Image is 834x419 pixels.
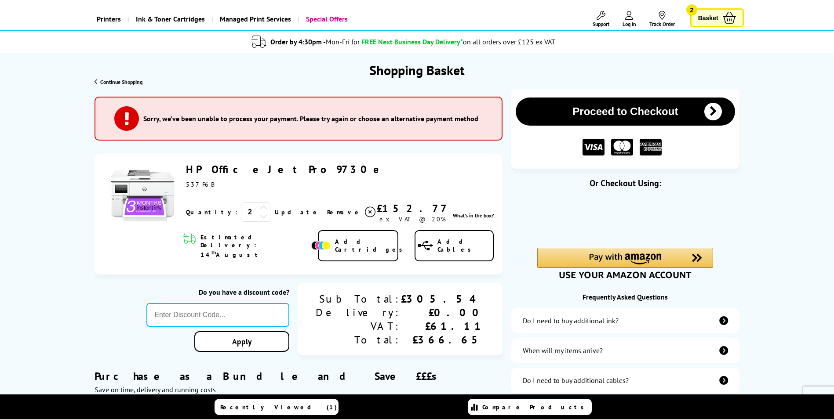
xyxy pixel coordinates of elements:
[369,61,465,79] h1: Shopping Basket
[523,376,629,385] div: Do I need to buy additional cables?
[200,233,309,259] span: Estimated Delivery: 14 August
[316,306,401,319] div: Delivery:
[136,8,205,30] span: Ink & Toner Cartridges
[482,403,589,411] span: Compare Products
[537,248,713,278] div: Amazon Pay - Use your Amazon account
[143,114,478,123] h3: Sorry, we’ve been unable to process your payment. Please try again or choose an alternative payme...
[335,238,407,253] span: Add Cartridges
[516,98,735,126] button: Proceed to Checkout
[401,292,485,306] div: £305.54
[220,403,337,411] span: Recently Viewed (1)
[95,79,142,85] a: Continue Shopping
[463,37,555,46] div: on all orders over £125 ex VAT
[640,139,662,156] img: American Express
[593,21,609,27] span: Support
[468,399,592,415] a: Compare Products
[90,8,127,30] a: Printers
[361,37,463,46] span: FREE Next Business Day Delivery*
[127,8,211,30] a: Ink & Toner Cartridges
[698,12,718,24] span: Basket
[379,215,446,223] span: ex VAT @ 20%
[537,203,713,233] iframe: PayPal
[316,333,401,347] div: Total:
[511,368,739,393] a: additional-cables
[186,208,237,216] span: Quantity:
[298,8,354,30] a: Special Offers
[215,399,339,415] a: Recently Viewed (1)
[100,79,142,85] span: Continue Shopping
[211,249,216,256] sup: th
[511,308,739,333] a: additional-ink
[690,8,744,27] a: Basket 2
[623,11,636,27] a: Log In
[453,212,494,219] span: What's in the box?
[686,4,697,15] span: 2
[275,208,320,216] a: Update
[95,385,503,394] div: Save on time, delivery and running costs
[109,163,175,228] img: HP OfficeJet Pro 9730e
[316,292,401,306] div: Sub Total:
[146,303,289,327] input: Enter Discount Code...
[437,238,493,253] span: Add Cables
[523,346,603,355] div: When will my items arrive?
[523,316,619,325] div: Do I need to buy additional ink?
[401,319,485,333] div: £61.11
[70,34,737,50] li: modal_delivery
[311,241,331,250] img: Add Cartridges
[270,37,360,46] span: Order by 4:30pm -
[316,319,401,333] div: VAT:
[95,356,503,394] div: Purchase as a Bundle and Save £££s
[453,212,494,219] a: lnk_inthebox
[194,331,289,352] a: Apply
[583,139,605,156] img: VISA
[401,306,485,319] div: £0.00
[186,181,214,188] span: 537P6B
[326,37,360,46] span: Mon-Fri for
[611,139,633,156] img: MASTER CARD
[327,206,377,219] a: Delete item from your basket
[511,293,739,301] div: Frequently Asked Questions
[377,202,449,215] div: £152.77
[146,288,289,296] div: Do you have a discount code?
[327,208,362,216] span: Remove
[401,333,485,347] div: £366.65
[623,21,636,27] span: Log In
[649,11,675,27] a: Track Order
[186,163,388,176] a: HP OfficeJet Pro 9730e
[511,177,739,189] div: Or Checkout Using:
[511,338,739,363] a: items-arrive
[593,11,609,27] a: Support
[211,8,298,30] a: Managed Print Services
